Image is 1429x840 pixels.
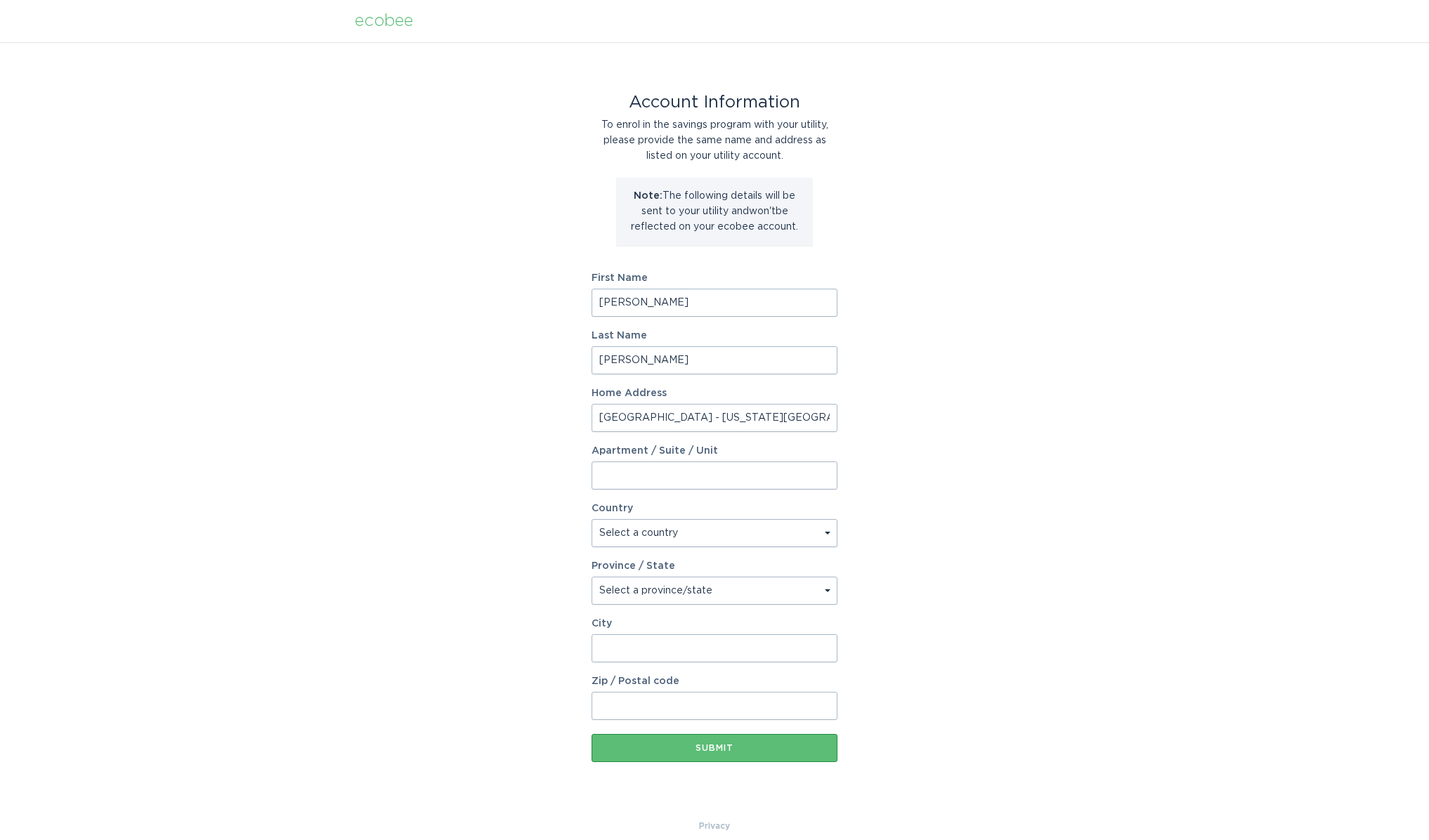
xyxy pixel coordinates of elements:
[627,188,802,235] p: The following details will be sent to your utility and won't be reflected on your ecobee account.
[355,13,413,29] div: ecobee
[699,818,730,834] a: Privacy Policy & Terms of Use
[592,619,837,629] label: City
[592,331,837,341] label: Last Name
[592,446,837,456] label: Apartment / Suite / Unit
[592,273,837,283] label: First Name
[592,388,837,398] label: Home Address
[592,561,675,571] label: Province / State
[592,504,633,513] label: Country
[634,191,663,201] strong: Note:
[592,117,837,164] div: To enrol in the savings program with your utility, please provide the same name and address as li...
[592,676,837,686] label: Zip / Postal code
[599,744,830,752] div: Submit
[592,95,837,110] div: Account Information
[592,734,837,762] button: Submit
